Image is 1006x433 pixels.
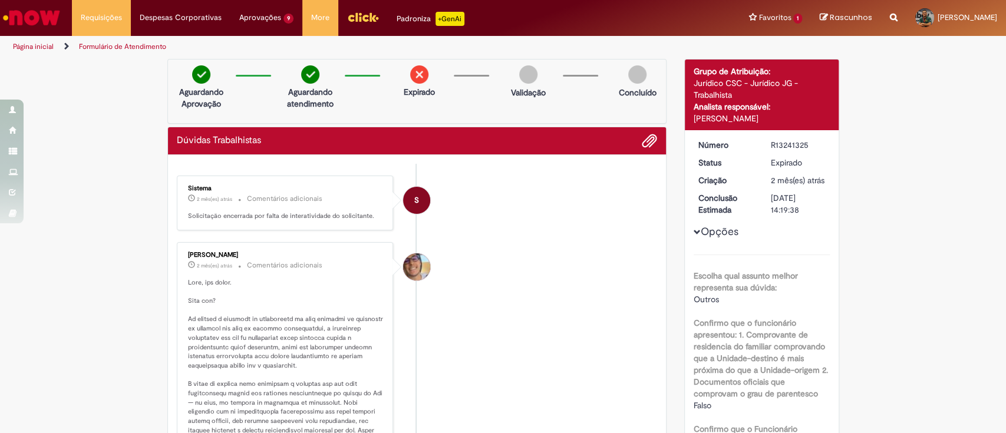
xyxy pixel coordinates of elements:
p: Aguardando atendimento [282,86,339,110]
span: Outros [694,294,719,305]
a: Formulário de Atendimento [79,42,166,51]
div: Analista responsável: [694,101,830,113]
p: Solicitação encerrada por falta de interatividade do solicitante. [188,211,384,221]
img: ServiceNow [1,6,62,29]
img: remove.png [410,65,428,84]
span: More [311,12,329,24]
div: Pedro Henrique De Oliveira Alves [403,253,430,280]
b: Confirmo que o funcionário apresentou: 1. Comprovante de residencia do familiar comprovando que a... [694,318,828,399]
span: Requisições [81,12,122,24]
button: Adicionar anexos [642,133,657,148]
div: Padroniza [397,12,464,26]
p: Aguardando Aprovação [173,86,230,110]
span: Favoritos [758,12,791,24]
img: check-circle-green.png [192,65,210,84]
span: 1 [793,14,802,24]
div: System [403,187,430,214]
b: Escolha qual assunto melhor representa sua dúvida: [694,270,798,293]
p: Validação [511,87,546,98]
dt: Criação [690,174,762,186]
a: Página inicial [13,42,54,51]
div: [DATE] 14:19:38 [771,192,826,216]
small: Comentários adicionais [247,194,322,204]
div: Jurídico CSC - Jurídico JG - Trabalhista [694,77,830,101]
dt: Conclusão Estimada [690,192,762,216]
div: R13241325 [771,139,826,151]
time: 15/07/2025 16:00:15 [197,196,232,203]
p: Concluído [618,87,656,98]
span: Rascunhos [830,12,872,23]
a: Rascunhos [820,12,872,24]
span: 2 mês(es) atrás [197,262,232,269]
p: Expirado [404,86,435,98]
span: S [414,186,419,214]
div: [PERSON_NAME] [694,113,830,124]
div: Grupo de Atribuição: [694,65,830,77]
span: Despesas Corporativas [140,12,222,24]
ul: Trilhas de página [9,36,662,58]
h2: Dúvidas Trabalhistas Histórico de tíquete [177,135,261,146]
span: 2 mês(es) atrás [197,196,232,203]
div: [PERSON_NAME] [188,252,384,259]
img: img-circle-grey.png [519,65,537,84]
div: Sistema [188,185,384,192]
span: 9 [283,14,293,24]
small: Comentários adicionais [247,260,322,270]
span: 2 mês(es) atrás [771,175,824,186]
img: img-circle-grey.png [628,65,647,84]
p: +GenAi [436,12,464,26]
dt: Status [690,157,762,168]
span: Aprovações [239,12,281,24]
div: Expirado [771,157,826,168]
time: 04/07/2025 09:19:17 [771,175,824,186]
span: Falso [694,400,711,411]
img: click_logo_yellow_360x200.png [347,8,379,26]
time: 06/07/2025 18:28:28 [197,262,232,269]
img: check-circle-green.png [301,65,319,84]
div: 04/07/2025 09:19:17 [771,174,826,186]
span: [PERSON_NAME] [938,12,997,22]
dt: Número [690,139,762,151]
